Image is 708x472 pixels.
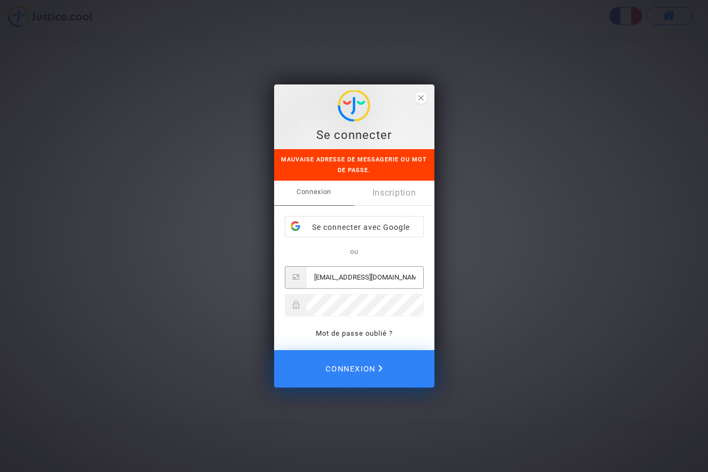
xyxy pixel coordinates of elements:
span: close [415,92,427,104]
span: Mauvaise adresse de messagerie ou mot de passe. [281,156,427,174]
a: Inscription [354,181,434,205]
button: Connexion [274,350,434,388]
input: Password [307,295,423,316]
span: ou [350,247,359,256]
div: Se connecter avec Google [285,216,423,238]
span: Connexion [274,181,354,203]
span: Connexion [325,357,383,381]
input: Email [307,267,423,288]
a: Mot de passe oublié ? [316,329,393,337]
div: Se connecter [280,127,429,143]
